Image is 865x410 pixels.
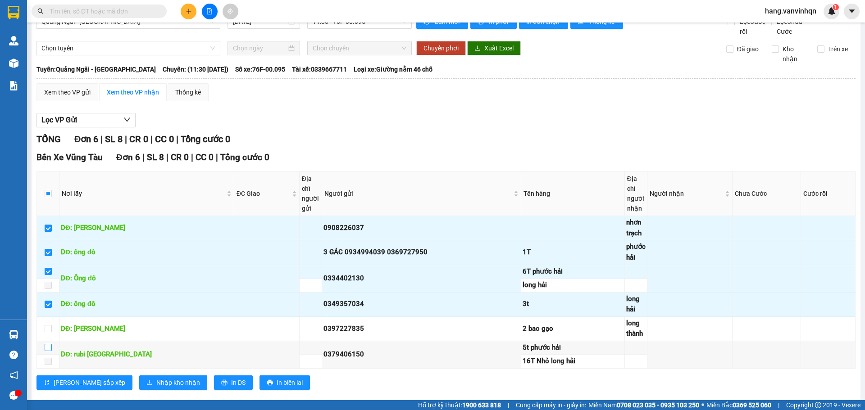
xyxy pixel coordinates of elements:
span: | [142,152,145,162]
span: Miền Bắc [706,400,771,410]
strong: 0369 525 060 [733,401,771,409]
span: TỔNG [36,134,61,144]
div: 6T phước hải [523,266,623,277]
span: | [176,134,178,144]
div: 0334402130 [323,273,519,284]
div: DĐ: ông đô [61,299,232,310]
strong: 0708 023 035 - 0935 103 250 [617,401,699,409]
div: DĐ: Ông đô [61,273,232,284]
span: message [9,391,18,400]
span: ⚪️ [701,403,704,407]
span: printer [267,379,273,387]
div: 3 GÁC 0934994039 0369727950 [323,247,519,258]
div: 16T Nhỏ long hải [523,356,623,367]
span: hang.vanvinhqn [758,5,824,17]
button: Lọc VP Gửi [36,113,136,127]
sup: 1 [833,4,839,10]
span: Nơi lấy [62,189,225,198]
div: 0379406150 [323,349,519,360]
div: 0908226037 [323,223,519,234]
span: plus [186,8,192,14]
span: Lọc Cước rồi [736,17,767,36]
img: logo-vxr [8,6,19,19]
button: aim [223,4,238,19]
span: printer [221,379,228,387]
span: down [123,116,131,123]
span: In biên lai [277,378,303,387]
div: 0349357034 [323,299,519,310]
span: CR 0 [129,134,148,144]
div: long thành [626,318,646,339]
span: | [166,152,168,162]
span: caret-down [848,7,856,15]
span: | [191,152,193,162]
span: SL 8 [105,134,123,144]
button: downloadNhập kho nhận [139,375,207,390]
span: | [778,400,779,410]
button: sort-ascending[PERSON_NAME] sắp xếp [36,375,132,390]
span: Tài xế: 0339667711 [292,64,347,74]
img: warehouse-icon [9,59,18,68]
span: Chuyến: (11:30 [DATE]) [163,64,228,74]
div: DĐ: ông đô [61,247,232,258]
div: Xem theo VP gửi [44,87,91,97]
span: CR 0 [171,152,189,162]
button: printerIn biên lai [259,375,310,390]
span: Lọc Chưa Cước [773,17,819,36]
span: Tổng cước 0 [220,152,269,162]
span: Số xe: 76F-00.095 [235,64,285,74]
span: ĐC Giao [237,189,290,198]
span: notification [9,371,18,379]
span: | [150,134,153,144]
div: DĐ: [PERSON_NAME] [61,324,232,334]
span: Đơn 6 [74,134,98,144]
span: Đơn 6 [116,152,140,162]
span: Trên xe [824,44,851,54]
span: Nhập kho nhận [156,378,200,387]
input: Chọn ngày [233,43,287,53]
img: solution-icon [9,81,18,90]
div: DĐ: [PERSON_NAME] [61,223,232,234]
span: file-add [206,8,213,14]
span: CC 0 [155,134,174,144]
th: Cước rồi [801,171,856,216]
button: printerIn DS [214,375,253,390]
span: Đã giao [733,44,762,54]
img: warehouse-icon [9,36,18,45]
img: icon-new-feature [828,7,836,15]
th: Chưa Cước [733,171,801,216]
span: In DS [231,378,246,387]
span: search [37,8,44,14]
span: [PERSON_NAME] sắp xếp [54,378,125,387]
span: download [474,45,481,52]
div: 2 bao gạo [523,324,623,334]
span: Người nhận [650,189,723,198]
div: nhơn trạch [626,217,646,239]
div: 5t phước hải [523,342,623,353]
button: plus [181,4,196,19]
span: sort-ascending [44,379,50,387]
span: Loại xe: Giường nằm 46 chỗ [354,64,432,74]
div: DĐ: rubi [GEOGRAPHIC_DATA] [61,349,232,360]
span: copyright [815,402,821,408]
span: Xuất Excel [484,43,514,53]
img: warehouse-icon [9,330,18,339]
span: Miền Nam [588,400,699,410]
div: 0397227835 [323,324,519,334]
span: CC 0 [196,152,214,162]
div: Xem theo VP nhận [107,87,159,97]
button: caret-down [844,4,860,19]
span: Chọn chuyến [313,41,406,55]
span: aim [227,8,233,14]
span: Cung cấp máy in - giấy in: [516,400,586,410]
button: file-add [202,4,218,19]
span: Chọn tuyến [41,41,215,55]
span: | [508,400,509,410]
span: | [216,152,218,162]
span: question-circle [9,351,18,359]
span: download [146,379,153,387]
strong: 1900 633 818 [462,401,501,409]
span: SL 8 [147,152,164,162]
span: Kho nhận [779,44,810,64]
span: Bến Xe Vũng Tàu [36,152,103,162]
